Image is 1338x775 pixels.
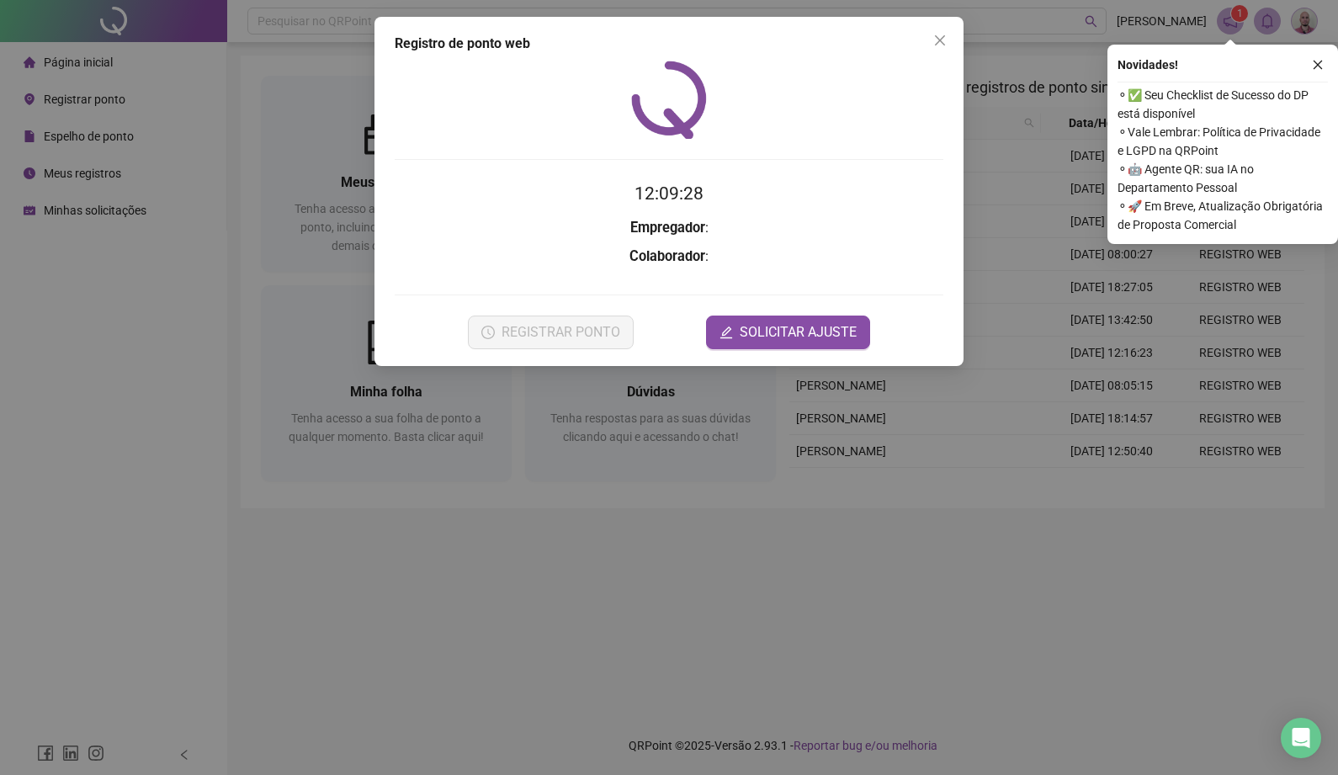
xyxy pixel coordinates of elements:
span: ⚬ 🤖 Agente QR: sua IA no Departamento Pessoal [1118,160,1328,197]
time: 12:09:28 [634,183,704,204]
h3: : [395,246,943,268]
button: editSOLICITAR AJUSTE [706,316,870,349]
button: Close [927,27,953,54]
strong: Empregador [630,220,705,236]
strong: Colaborador [629,248,705,264]
h3: : [395,217,943,239]
img: QRPoint [631,61,707,139]
span: close [933,34,947,47]
div: Registro de ponto web [395,34,943,54]
button: REGISTRAR PONTO [468,316,634,349]
span: Novidades ! [1118,56,1178,74]
div: Open Intercom Messenger [1281,718,1321,758]
span: ⚬ 🚀 Em Breve, Atualização Obrigatória de Proposta Comercial [1118,197,1328,234]
span: ⚬ Vale Lembrar: Política de Privacidade e LGPD na QRPoint [1118,123,1328,160]
span: ⚬ ✅ Seu Checklist de Sucesso do DP está disponível [1118,86,1328,123]
span: SOLICITAR AJUSTE [740,322,857,342]
span: edit [719,326,733,339]
span: close [1312,59,1324,71]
